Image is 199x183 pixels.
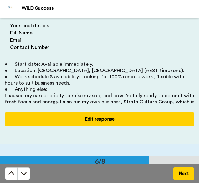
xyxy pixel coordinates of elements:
span: Email [10,38,23,43]
span: Full Name [10,30,33,35]
button: Edit response [5,112,194,126]
img: Profile Image [3,1,18,16]
button: Next [173,167,194,180]
span: Contact Number [10,45,49,50]
span: I paused my career briefly to raise my son, and now I’m fully ready to commit with fresh focus an... [5,93,196,123]
div: WILD Success [22,5,199,11]
span: • Work schedule & availability: Looking for 100% remote work, flexible with hours to suit busines... [5,74,186,86]
span: • Location: [GEOGRAPHIC_DATA], [GEOGRAPHIC_DATA] (AEST timezone). [5,68,184,73]
span: • Anything else: [5,87,47,92]
span: • Start date: Available immediately. [5,62,93,67]
span: Your final details [10,23,49,28]
div: 6/8 [85,157,115,165]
